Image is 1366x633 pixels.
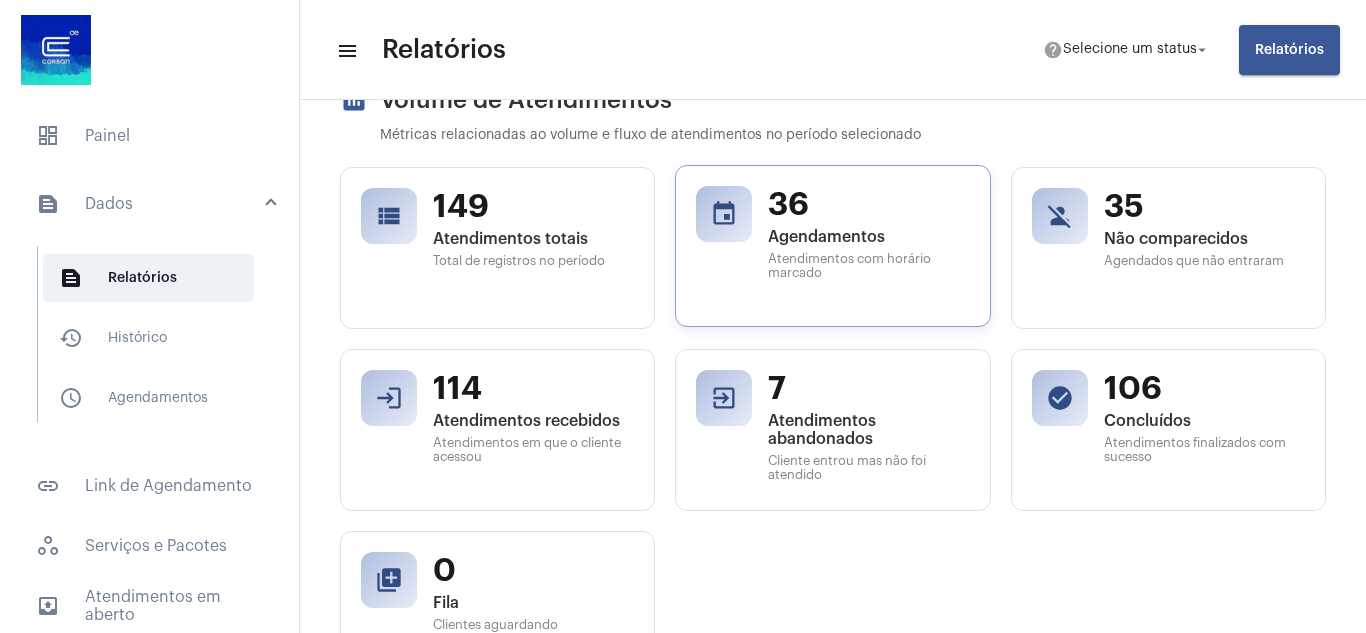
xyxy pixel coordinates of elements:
[43,374,254,422] span: Agendamentos
[768,412,969,448] span: Atendimentos abandonados
[768,454,969,482] span: Cliente entrou mas não foi atendido
[433,188,634,226] span: 149
[768,370,969,408] span: 7
[1104,412,1305,430] span: Concluídos
[1031,30,1223,70] button: Selecione um status
[710,200,738,228] mat-icon: event
[768,252,969,280] span: Atendimentos com horário marcado
[375,566,403,594] mat-icon: queue
[1046,384,1074,412] mat-icon: check_circle
[1239,25,1340,75] button: Relatórios
[20,522,279,570] span: Serviços e Pacotes
[375,202,403,230] mat-icon: view_list
[43,254,254,302] span: Relatórios
[336,39,356,63] mat-icon: sidenav icon
[433,370,634,408] span: 114
[1104,230,1305,248] span: Não comparecidos
[1063,43,1197,57] span: Selecione um status
[382,34,506,66] span: Relatórios
[36,192,267,216] mat-panel-title: Dados
[768,228,969,246] span: Agendamentos
[59,326,83,350] mat-icon: sidenav icon
[433,594,634,612] span: Fila
[59,386,83,410] mat-icon: sidenav icon
[43,314,254,362] span: Histórico
[59,266,83,290] mat-icon: sidenav icon
[1104,436,1305,464] span: Atendimentos finalizados com sucesso
[20,462,279,510] span: Link de Agendamento
[1046,202,1074,230] mat-icon: person_off
[433,436,634,464] span: Atendimentos em que o cliente acessou
[20,112,279,160] span: Painel
[1255,43,1324,57] span: Relatórios
[12,172,299,236] mat-expansion-panel-header: sidenav iconDados
[433,230,634,248] span: Atendimentos totais
[36,594,60,618] mat-icon: sidenav icon
[1104,254,1305,268] span: Agendados que não entraram
[36,124,60,148] span: sidenav icon
[380,128,1326,143] p: Métricas relacionadas ao volume e fluxo de atendimentos no período selecionado
[20,582,279,630] span: Atendimentos em aberto
[12,236,299,450] div: sidenav iconDados
[36,534,60,558] span: sidenav icon
[36,192,60,216] mat-icon: sidenav icon
[433,254,634,268] span: Total de registros no período
[710,384,738,412] mat-icon: exit_to_app
[36,474,60,498] mat-icon: sidenav icon
[1104,370,1305,408] span: 106
[375,384,403,412] mat-icon: login
[1043,40,1063,60] mat-icon: help
[340,86,368,114] mat-icon: assessment
[768,186,969,224] span: 36
[1104,188,1305,226] span: 35
[1193,41,1211,59] mat-icon: arrow_drop_down
[340,86,1326,114] h2: Volume de Atendimentos
[16,10,96,90] img: d4669ae0-8c07-2337-4f67-34b0df7f5ae4.jpeg
[433,552,634,590] span: 0
[433,412,634,430] span: Atendimentos recebidos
